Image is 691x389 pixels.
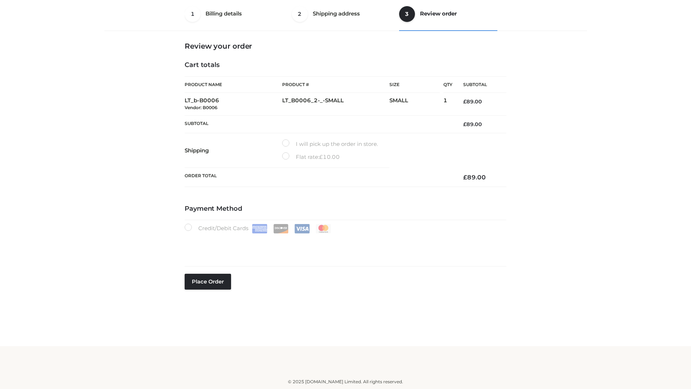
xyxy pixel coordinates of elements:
div: © 2025 [DOMAIN_NAME] Limited. All rights reserved. [107,378,584,385]
label: Flat rate: [282,152,340,162]
th: Product Name [185,76,282,93]
th: Shipping [185,133,282,168]
img: Mastercard [316,224,331,233]
img: Discover [273,224,289,233]
h3: Review your order [185,42,506,50]
small: Vendor: B0006 [185,105,217,110]
bdi: 89.00 [463,98,482,105]
td: SMALL [389,93,443,116]
td: LT_B0006_2-_-SMALL [282,93,389,116]
span: £ [463,174,467,181]
span: £ [463,121,466,128]
th: Size [389,77,440,93]
th: Order Total [185,168,452,187]
td: LT_b-B0006 [185,93,282,116]
h4: Cart totals [185,61,506,69]
span: £ [319,153,323,160]
bdi: 89.00 [463,174,486,181]
button: Place order [185,274,231,290]
label: Credit/Debit Cards [185,224,332,233]
span: £ [463,98,466,105]
h4: Payment Method [185,205,506,213]
th: Product # [282,76,389,93]
label: I will pick up the order in store. [282,139,378,149]
th: Qty [443,76,452,93]
td: 1 [443,93,452,116]
bdi: 89.00 [463,121,482,128]
th: Subtotal [452,77,506,93]
bdi: 10.00 [319,153,340,160]
img: Amex [252,224,267,233]
img: Visa [294,224,310,233]
iframe: Secure payment input frame [183,232,505,258]
th: Subtotal [185,115,452,133]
